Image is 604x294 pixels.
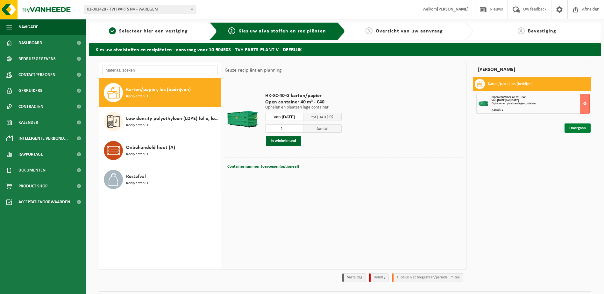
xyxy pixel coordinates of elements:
[392,273,463,282] li: Tijdelijk niet toegestaan/période limitée
[126,151,148,157] span: Recipiënten: 1
[18,35,42,51] span: Dashboard
[18,115,38,130] span: Kalender
[126,122,148,129] span: Recipiënten: 1
[376,29,443,34] span: Overzicht van uw aanvraag
[126,94,148,100] span: Recipiënten: 1
[238,29,326,34] span: Kies uw afvalstoffen en recipiënten
[99,107,221,136] button: Low density polyethyleen (LDPE) folie, los, naturel Recipiënten: 1
[92,27,204,35] a: 1Selecteer hier een vestiging
[126,115,219,122] span: Low density polyethyleen (LDPE) folie, los, naturel
[265,93,342,99] span: HK-XC-40-G karton/papier
[99,136,221,165] button: Onbehandeld hout (A) Recipiënten: 1
[265,105,342,110] p: Ophalen en plaatsen lege container
[89,43,601,55] h2: Kies uw afvalstoffen en recipiënten - aanvraag voor 10-904503 - TVH PARTS-PLANT V - DEERLIJK
[492,99,519,102] strong: Van [DATE] tot [DATE]
[265,99,342,105] span: Open container 40 m³ - C40
[109,27,116,34] span: 1
[18,67,55,83] span: Contactpersonen
[221,62,285,78] div: Keuze recipiënt en planning
[18,178,47,194] span: Product Shop
[437,7,469,12] strong: [PERSON_NAME]
[528,29,556,34] span: Bevestiging
[99,165,221,194] button: Restafval Recipiënten: 1
[311,115,328,119] span: tot [DATE]
[18,19,38,35] span: Navigatie
[227,164,299,169] span: Containernummer toevoegen(optioneel)
[492,95,526,99] span: Open container 40 m³ - C40
[266,136,301,146] button: In winkelmand
[473,62,591,77] div: [PERSON_NAME]
[518,27,525,34] span: 4
[227,162,300,171] button: Containernummer toevoegen(optioneel)
[99,78,221,107] button: Karton/papier, los (bedrijven) Recipiënten: 1
[565,123,591,133] a: Doorgaan
[488,79,534,89] h3: Karton/papier, los (bedrijven)
[18,194,70,210] span: Acceptatievoorwaarden
[369,273,389,282] li: Holiday
[126,86,191,94] span: Karton/papier, los (bedrijven)
[303,124,342,133] span: Aantal
[18,130,68,146] span: Intelligente verbond...
[265,113,303,121] input: Selecteer datum
[18,83,42,99] span: Gebruikers
[492,108,589,112] div: Aantal: 1
[126,180,148,186] span: Recipiënten: 1
[492,102,589,105] div: Ophalen en plaatsen lege container
[18,162,46,178] span: Documenten
[102,66,218,75] input: Materiaal zoeken
[126,144,175,151] span: Onbehandeld hout (A)
[18,51,56,67] span: Bedrijfsgegevens
[126,173,146,180] span: Restafval
[342,273,366,282] li: Vaste dag
[366,27,373,34] span: 3
[18,146,43,162] span: Rapportage
[18,99,43,115] span: Contracten
[119,29,188,34] span: Selecteer hier een vestiging
[84,5,195,14] span: 01-001428 - TVH PARTS NV - WAREGEM
[228,27,235,34] span: 2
